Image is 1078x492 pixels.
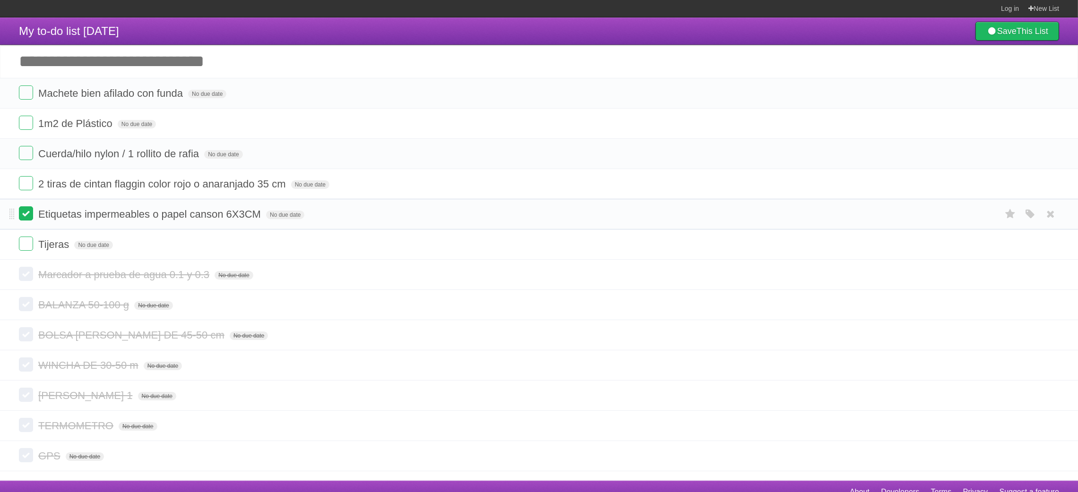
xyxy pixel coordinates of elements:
span: No due date [291,180,329,189]
span: GPS [38,450,62,462]
span: No due date [144,362,182,370]
label: Done [19,267,33,281]
span: No due date [266,211,304,219]
span: No due date [204,150,242,159]
span: WINCHA DE 30-50 m [38,359,141,371]
span: No due date [74,241,112,249]
label: Done [19,176,33,190]
label: Done [19,116,33,130]
span: 2 tiras de cintan flaggin color rojo o anaranjado 35 cm [38,178,288,190]
span: No due date [119,422,157,431]
span: [PERSON_NAME] 1 [38,390,135,401]
span: No due date [230,331,268,340]
label: Done [19,448,33,462]
span: No due date [215,271,253,280]
label: Done [19,146,33,160]
label: Done [19,85,33,100]
span: Marcador a prueba de agua 0.1 y 0.3 [38,269,212,280]
span: Machete bien afilado con funda [38,87,185,99]
a: SaveThis List [975,22,1059,41]
label: Done [19,327,33,341]
span: BOLSA [PERSON_NAME] DE 45-50 cm [38,329,227,341]
span: No due date [134,301,172,310]
span: No due date [118,120,156,128]
label: Done [19,418,33,432]
span: My to-do list [DATE] [19,25,119,37]
span: No due date [66,452,104,461]
label: Done [19,388,33,402]
span: Etiquetas impermeables o papel canson 6X3CM [38,208,263,220]
label: Done [19,297,33,311]
span: Tijeras [38,238,71,250]
b: This List [1017,26,1048,36]
label: Done [19,206,33,221]
span: BALANZA 50-100 g [38,299,131,311]
span: 1m2 de Plástico [38,118,115,129]
span: TERMOMETRO [38,420,116,432]
span: No due date [188,90,226,98]
label: Done [19,357,33,372]
label: Done [19,237,33,251]
span: No due date [138,392,176,400]
label: Star task [1001,206,1019,222]
span: Cuerda/hilo nylon / 1 rollito de rafia [38,148,201,160]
